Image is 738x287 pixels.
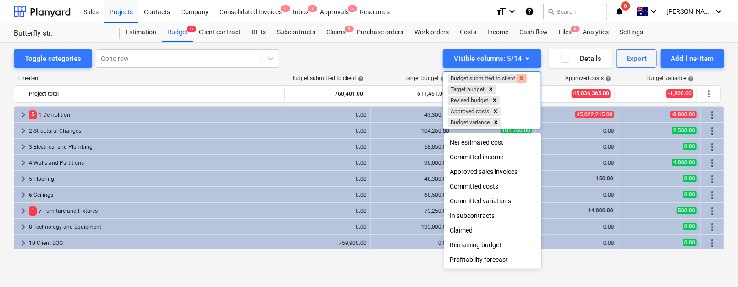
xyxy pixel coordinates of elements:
[444,179,541,194] div: Committed costs
[444,208,541,223] div: In subcontracts
[448,74,517,83] div: Budget submitted to client
[444,238,541,252] div: Remaining budget
[448,107,490,116] div: Approved costs
[491,118,501,127] div: Remove Budget variance
[444,150,541,164] div: Committed income
[444,252,541,267] div: Profitability forecast
[490,107,501,116] div: Remove Approved costs
[448,118,491,127] div: Budget variance
[517,74,527,83] div: Remove Budget submitted to client
[444,164,541,179] div: Approved sales invoices
[444,135,541,150] div: Net estimated cost
[444,194,541,208] div: Committed variations
[448,96,490,105] div: Revised budget
[490,96,500,105] div: Remove Revised budget
[444,223,541,238] div: Claimed
[692,243,738,287] iframe: Chat Widget
[486,85,496,94] div: Remove Target budget
[448,85,486,94] div: Target budget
